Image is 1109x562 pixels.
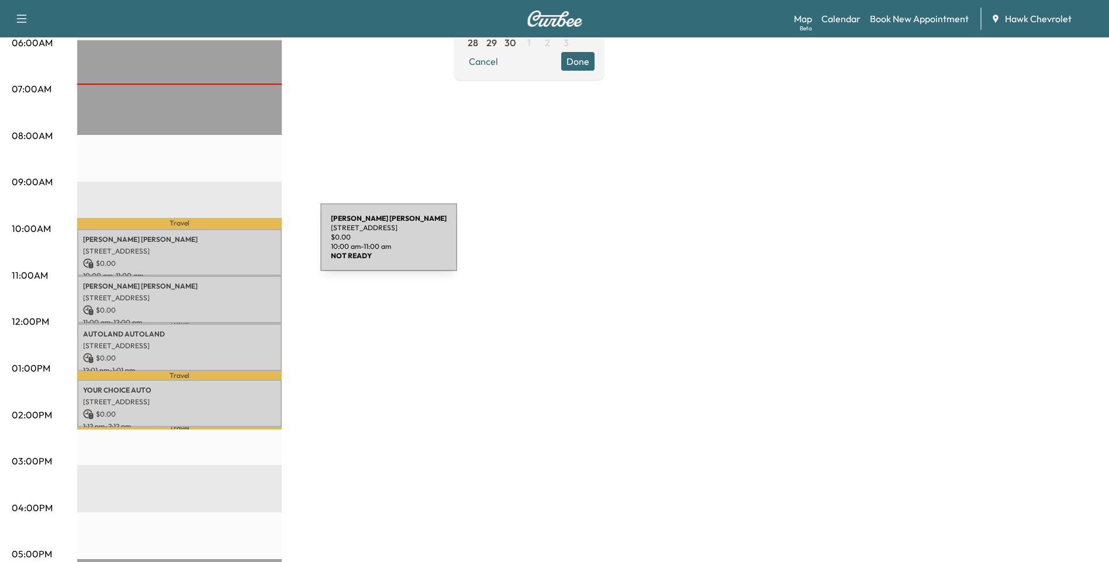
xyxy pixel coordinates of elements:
[83,386,276,395] p: YOUR CHOICE AUTO
[83,305,276,315] p: $ 0.00
[83,247,276,256] p: [STREET_ADDRESS]
[83,235,276,244] p: [PERSON_NAME] [PERSON_NAME]
[564,36,569,50] span: 3
[561,52,595,71] button: Done
[83,318,276,327] p: 11:00 am - 12:00 pm
[83,409,276,419] p: $ 0.00
[794,12,812,26] a: MapBeta
[12,454,52,468] p: 03:00PM
[83,329,276,339] p: AUTOLAND AUTOLAND
[468,36,478,50] span: 28
[83,258,276,269] p: $ 0.00
[83,341,276,351] p: [STREET_ADDRESS]
[77,427,282,429] p: Travel
[12,82,51,96] p: 07:00AM
[77,218,282,229] p: Travel
[12,36,53,50] p: 06:00AM
[77,371,282,380] p: Travel
[77,323,282,324] p: Travel
[83,282,276,291] p: [PERSON_NAME] [PERSON_NAME]
[12,221,51,235] p: 10:00AM
[83,353,276,363] p: $ 0.00
[12,501,53,515] p: 04:00PM
[1005,12,1072,26] span: Hawk Chevrolet
[83,366,276,375] p: 12:01 pm - 1:01 pm
[12,175,53,189] p: 09:00AM
[486,36,497,50] span: 29
[527,11,583,27] img: Curbee Logo
[12,408,52,422] p: 02:00PM
[505,36,516,50] span: 30
[527,36,531,50] span: 1
[870,12,969,26] a: Book New Appointment
[545,36,550,50] span: 2
[821,12,861,26] a: Calendar
[83,397,276,407] p: [STREET_ADDRESS]
[83,422,276,431] p: 1:12 pm - 2:12 pm
[800,24,812,33] div: Beta
[12,361,50,375] p: 01:00PM
[12,547,52,561] p: 05:00PM
[12,268,48,282] p: 11:00AM
[83,293,276,303] p: [STREET_ADDRESS]
[83,271,276,280] p: 10:00 am - 11:00 am
[12,129,53,143] p: 08:00AM
[464,52,503,71] button: Cancel
[12,314,49,328] p: 12:00PM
